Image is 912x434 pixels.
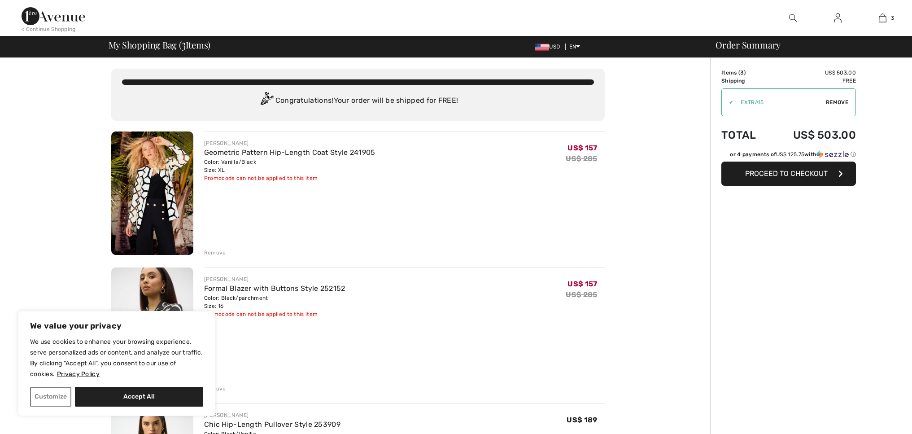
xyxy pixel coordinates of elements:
[705,40,907,49] div: Order Summary
[827,13,849,24] a: Sign In
[789,13,797,23] img: search the website
[860,13,904,23] a: 3
[569,44,580,50] span: EN
[204,411,340,419] div: [PERSON_NAME]
[204,310,345,318] div: Promocode can not be applied to this item
[204,174,375,182] div: Promocode can not be applied to this item
[567,280,597,288] span: US$ 157
[769,77,856,85] td: Free
[204,148,375,157] a: Geometric Pattern Hip-Length Coat Style 241905
[566,290,597,299] s: US$ 285
[816,150,849,158] img: Sezzle
[257,92,275,110] img: Congratulation2.svg
[111,267,193,391] img: Formal Blazer with Buttons Style 252152
[57,370,100,378] a: Privacy Policy
[730,150,856,158] div: or 4 payments of with
[30,387,71,407] button: Customize
[22,7,85,25] img: 1ère Avenue
[122,92,594,110] div: Congratulations! Your order will be shipped for FREE!
[740,70,744,76] span: 3
[834,13,842,23] img: My Info
[204,158,375,174] div: Color: Vanilla/Black Size: XL
[567,416,597,424] span: US$ 189
[204,420,340,429] a: Chic Hip-Length Pullover Style 253909
[535,44,549,51] img: US Dollar
[182,38,186,50] span: 3
[721,120,769,150] td: Total
[111,132,193,255] img: Geometric Pattern Hip-Length Coat Style 241905
[109,40,211,49] span: My Shopping Bag ( Items)
[30,320,203,331] p: We value your privacy
[745,169,828,178] span: Proceed to Checkout
[721,69,769,77] td: Items ( )
[769,69,856,77] td: US$ 503.00
[879,13,886,23] img: My Bag
[721,77,769,85] td: Shipping
[535,44,563,50] span: USD
[204,275,345,283] div: [PERSON_NAME]
[204,294,345,310] div: Color: Black/parchment Size: 16
[75,387,203,407] button: Accept All
[769,120,856,150] td: US$ 503.00
[18,311,215,416] div: We value your privacy
[204,284,345,293] a: Formal Blazer with Buttons Style 252152
[566,154,597,163] s: US$ 285
[733,89,826,116] input: Promo code
[204,249,226,257] div: Remove
[22,25,76,33] div: < Continue Shopping
[721,162,856,186] button: Proceed to Checkout
[826,98,848,106] span: Remove
[891,14,894,22] span: 3
[776,151,804,158] span: US$ 125.75
[30,337,203,380] p: We use cookies to enhance your browsing experience, serve personalized ads or content, and analyz...
[567,144,597,152] span: US$ 157
[721,150,856,162] div: or 4 payments ofUS$ 125.75withSezzle Click to learn more about Sezzle
[722,98,733,106] div: ✔
[204,139,375,147] div: [PERSON_NAME]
